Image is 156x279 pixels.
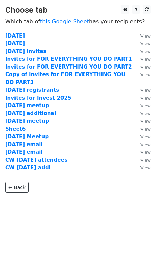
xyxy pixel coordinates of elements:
a: Copy of Invites for FOR EVERYTHING YOU DO PART3 [5,71,125,86]
small: View [140,72,151,77]
a: View [134,141,151,148]
small: View [140,41,151,46]
small: View [140,134,151,139]
a: [DATE] email [5,149,43,155]
a: View [134,133,151,140]
small: View [140,150,151,155]
a: View [134,149,151,155]
a: [DATE] meetup [5,102,49,109]
a: [DATE] [5,33,25,39]
a: View [134,56,151,62]
a: this Google Sheet [40,18,89,25]
a: View [134,64,151,70]
a: CW [DATE] addl [5,165,51,171]
small: View [140,49,151,54]
a: Sheet6 [5,126,26,132]
a: CW [DATE] attendees [5,157,67,163]
a: View [134,48,151,54]
a: ← Back [5,182,29,193]
a: Invites for FOR EVERYTHING YOU DO PART2 [5,64,132,70]
a: View [134,87,151,93]
a: View [134,33,151,39]
a: View [134,71,151,78]
a: [DATE] email [5,141,43,148]
small: View [140,88,151,93]
small: View [140,103,151,108]
a: View [134,157,151,163]
small: View [140,142,151,147]
a: [DATE] registrants [5,87,59,93]
small: View [140,57,151,62]
a: [DATE] Meetup [5,133,49,140]
a: View [134,110,151,117]
a: [DATE] invites [5,48,46,54]
a: View [134,95,151,101]
a: View [134,126,151,132]
a: [DATE] meetup [5,118,49,124]
h3: Choose tab [5,5,151,15]
small: View [140,165,151,170]
a: [DATE] [5,40,25,47]
small: View [140,96,151,101]
p: Which tab of has your recipients? [5,18,151,25]
a: View [134,165,151,171]
a: View [134,40,151,47]
small: View [140,158,151,163]
small: View [140,64,151,70]
a: View [134,102,151,109]
a: Invites for FOR EVERYTHING YOU DO PART1 [5,56,132,62]
small: View [140,33,151,39]
small: View [140,119,151,124]
small: View [140,111,151,116]
a: Invites for Invest 2025 [5,95,71,101]
a: View [134,118,151,124]
small: View [140,127,151,132]
a: [DATE] additional [5,110,56,117]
